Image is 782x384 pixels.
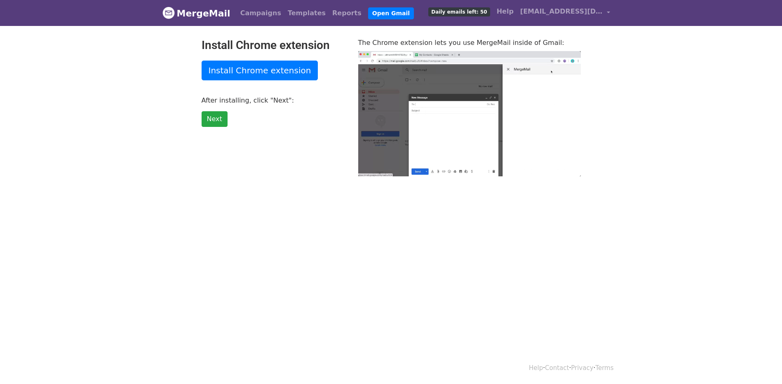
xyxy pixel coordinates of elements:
[428,7,490,16] span: Daily emails left: 50
[741,344,782,384] div: Widget de chat
[517,3,613,23] a: [EMAIL_ADDRESS][DOMAIN_NAME]
[520,7,603,16] span: [EMAIL_ADDRESS][DOMAIN_NAME]
[202,96,346,105] p: After installing, click "Next":
[545,364,569,372] a: Contact
[329,5,365,21] a: Reports
[162,5,230,22] a: MergeMail
[529,364,543,372] a: Help
[571,364,593,372] a: Privacy
[202,111,228,127] a: Next
[162,7,175,19] img: MergeMail logo
[741,344,782,384] iframe: Chat Widget
[284,5,329,21] a: Templates
[202,61,318,80] a: Install Chrome extension
[358,38,581,47] p: The Chrome extension lets you use MergeMail inside of Gmail:
[202,38,346,52] h2: Install Chrome extension
[425,3,493,20] a: Daily emails left: 50
[493,3,517,20] a: Help
[595,364,613,372] a: Terms
[368,7,414,19] a: Open Gmail
[237,5,284,21] a: Campaigns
